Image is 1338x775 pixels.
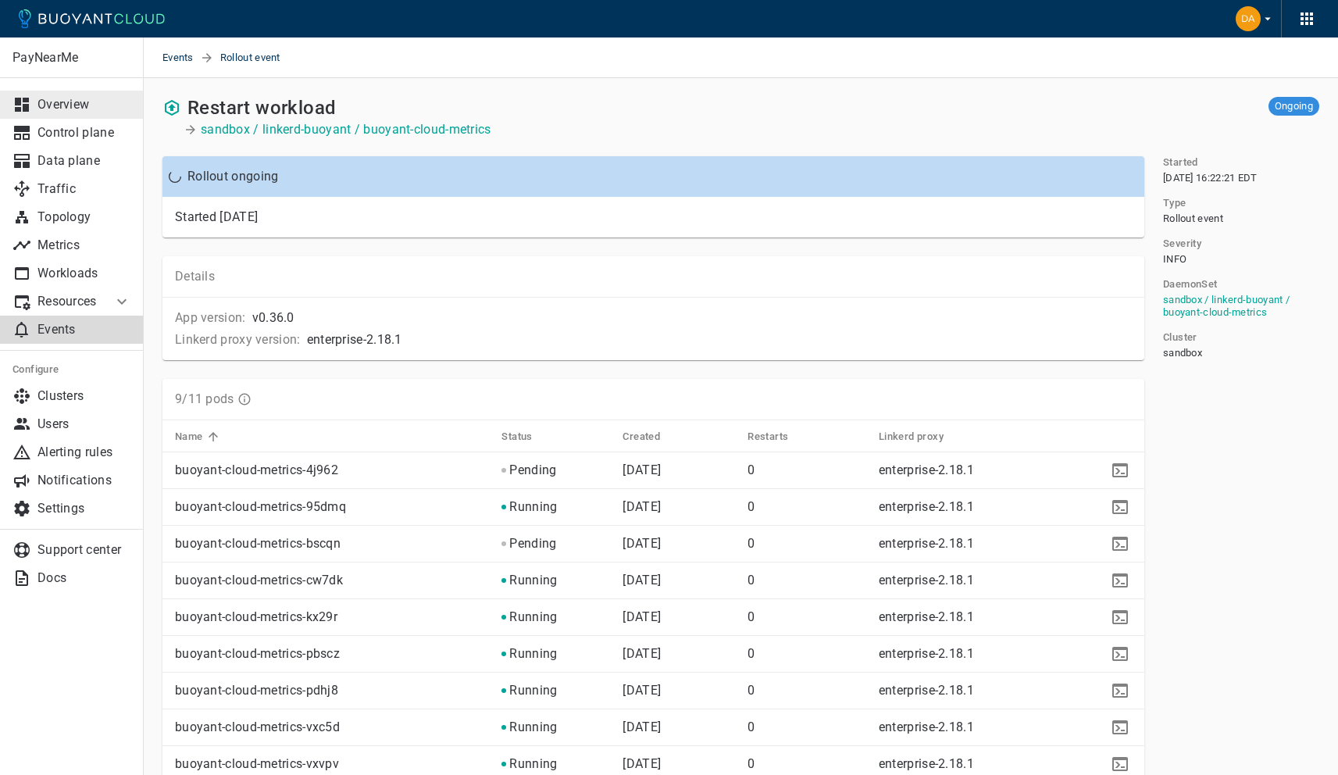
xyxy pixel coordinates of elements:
[501,430,532,443] h5: Status
[747,430,808,444] span: Restarts
[1163,212,1223,225] span: Rollout event
[175,499,489,515] p: buoyant-cloud-metrics-95dmq
[12,50,130,66] p: PayNearMe
[623,536,661,551] relative-time: [DATE]
[37,97,131,112] p: Overview
[879,609,1058,625] p: enterprise-2.18.1
[509,720,557,735] p: Running
[175,391,234,407] p: 9/11 pods
[747,720,866,735] p: 0
[175,269,1132,284] p: Details
[175,430,203,443] h5: Name
[175,683,489,698] p: buoyant-cloud-metrics-pdhj8
[747,536,866,552] p: 0
[175,332,301,348] p: Linkerd proxy version:
[175,536,489,552] p: buoyant-cloud-metrics-bscqn
[201,122,491,137] a: sandbox / linkerd-buoyant / buoyant-cloud-metrics
[1163,156,1198,169] h5: Started
[1163,294,1290,318] a: sandbox / linkerd-buoyant / buoyant-cloud-metrics
[187,169,1138,184] p: Rollout ongoing
[879,683,1058,698] p: enterprise-2.18.1
[747,683,866,698] p: 0
[252,310,294,326] p: v0.36.0
[747,756,866,772] p: 0
[1163,237,1201,250] h5: Severity
[879,536,1058,552] p: enterprise-2.18.1
[509,536,556,552] p: Pending
[37,388,131,404] p: Clusters
[879,720,1058,735] p: enterprise-2.18.1
[187,97,336,119] h2: Restart workload
[37,181,131,197] p: Traffic
[175,756,489,772] p: buoyant-cloud-metrics-vxvpv
[175,209,258,225] div: Started
[623,499,661,514] span: Fri, 12 Sep 2025 16:17:40 EDT / Fri, 12 Sep 2025 20:17:40 UTC
[623,609,661,624] span: Fri, 12 Sep 2025 13:46:40 EDT / Fri, 12 Sep 2025 17:46:40 UTC
[623,430,680,444] span: Created
[37,209,131,225] p: Topology
[509,462,556,478] p: Pending
[747,609,866,625] p: 0
[1163,278,1218,291] h5: DaemonSet
[623,683,661,698] span: Fri, 12 Sep 2025 13:46:48 EDT / Fri, 12 Sep 2025 17:46:48 UTC
[175,646,489,662] p: buoyant-cloud-metrics-pbscz
[162,37,200,78] a: Events
[509,683,557,698] p: Running
[307,332,402,348] p: enterprise-2.18.1
[237,392,252,406] svg: Running pods in current release / Expected pods
[1108,720,1132,733] span: kubectl -n linkerd-buoyant describe po/buoyant-cloud-metrics-vxc5d
[37,501,131,516] p: Settings
[747,430,788,443] h5: Restarts
[175,462,489,478] p: buoyant-cloud-metrics-4j962
[623,720,661,734] span: Fri, 12 Sep 2025 14:14:15 EDT / Fri, 12 Sep 2025 18:14:15 UTC
[623,536,661,551] span: Fri, 12 Sep 2025 16:21:05 EDT / Fri, 12 Sep 2025 20:21:05 UTC
[37,542,131,558] p: Support center
[623,462,661,477] span: Fri, 12 Sep 2025 16:21:05 EDT / Fri, 12 Sep 2025 20:21:05 UTC
[175,430,223,444] span: Name
[37,445,131,460] p: Alerting rules
[623,462,661,477] relative-time: [DATE]
[175,609,489,625] p: buoyant-cloud-metrics-kx29r
[37,416,131,432] p: Users
[1163,331,1197,344] h5: Cluster
[175,720,489,735] p: buoyant-cloud-metrics-vxc5d
[623,756,661,771] relative-time: [DATE]
[879,462,1058,478] p: enterprise-2.18.1
[747,573,866,588] p: 0
[623,756,661,771] span: Fri, 12 Sep 2025 04:04:40 EDT / Fri, 12 Sep 2025 08:04:40 UTC
[623,609,661,624] relative-time: [DATE]
[1108,573,1132,586] span: kubectl -n linkerd-buoyant describe po/buoyant-cloud-metrics-cw7dk
[623,720,661,734] relative-time: [DATE]
[623,683,661,698] relative-time: [DATE]
[37,153,131,169] p: Data plane
[509,609,557,625] p: Running
[175,310,246,326] p: App version:
[623,573,661,587] relative-time: [DATE]
[879,756,1058,772] p: enterprise-2.18.1
[1163,172,1258,184] span: [DATE] 16:22:21 EDT
[1163,347,1202,359] span: sandbox
[623,646,661,661] span: Fri, 12 Sep 2025 10:34:41 EDT / Fri, 12 Sep 2025 14:34:41 UTC
[879,573,1058,588] p: enterprise-2.18.1
[37,294,100,309] p: Resources
[1108,610,1132,623] span: kubectl -n linkerd-buoyant describe po/buoyant-cloud-metrics-kx29r
[220,37,299,78] span: Rollout event
[501,430,552,444] span: Status
[879,430,964,444] span: Linkerd proxy
[747,646,866,662] p: 0
[37,125,131,141] p: Control plane
[879,499,1058,515] p: enterprise-2.18.1
[879,430,944,443] h5: Linkerd proxy
[1108,463,1132,476] span: kubectl -n linkerd-buoyant describe po/buoyant-cloud-metrics-4j962
[879,646,1058,662] p: enterprise-2.18.1
[1108,647,1132,659] span: kubectl -n linkerd-buoyant describe po/buoyant-cloud-metrics-pbscz
[1236,6,1261,31] img: Dann Bohn
[1108,537,1132,549] span: kubectl -n linkerd-buoyant describe po/buoyant-cloud-metrics-bscqn
[509,646,557,662] p: Running
[623,499,661,514] relative-time: [DATE]
[219,209,258,224] relative-time: [DATE]
[747,499,866,515] p: 0
[747,462,866,478] p: 0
